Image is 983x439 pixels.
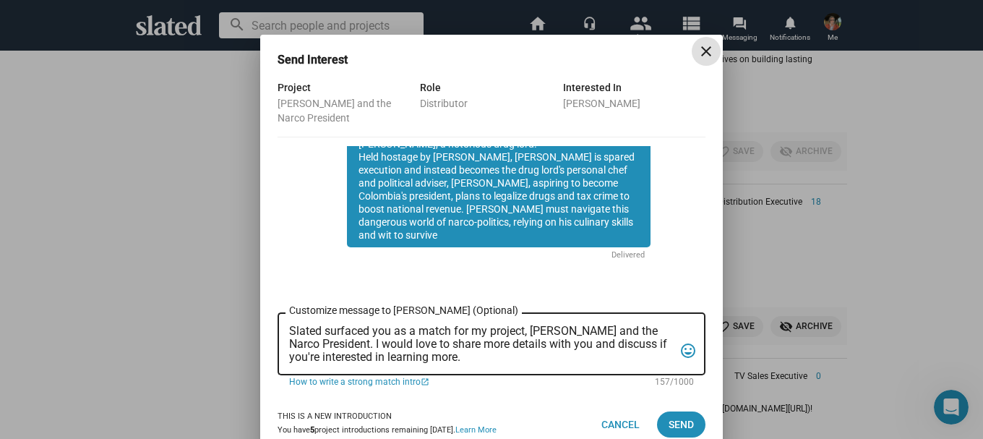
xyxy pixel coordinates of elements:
mat-hint: 157/1000 [655,377,694,388]
div: Distributor [420,96,562,111]
div: You have project introductions remaining [DATE]. [278,425,497,436]
div: Delivered [603,247,651,265]
mat-icon: tag_faces [679,340,697,362]
button: Send [657,412,705,438]
strong: This is a new introduction [278,412,392,421]
a: How to write a strong match intro [289,375,645,388]
div: [PERSON_NAME] and the Narco President [278,96,420,125]
h3: Send Interest [278,52,368,67]
div: Project [278,79,420,96]
a: Learn More [455,425,497,435]
mat-icon: close [697,43,715,60]
div: Interested In [563,79,705,96]
span: Cancel [601,412,640,438]
b: 5 [310,425,314,435]
button: Cancel [590,412,651,438]
div: Role [420,79,562,96]
span: Send [669,412,694,438]
div: [PERSON_NAME] [563,96,705,111]
mat-icon: open_in_new [421,377,429,388]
